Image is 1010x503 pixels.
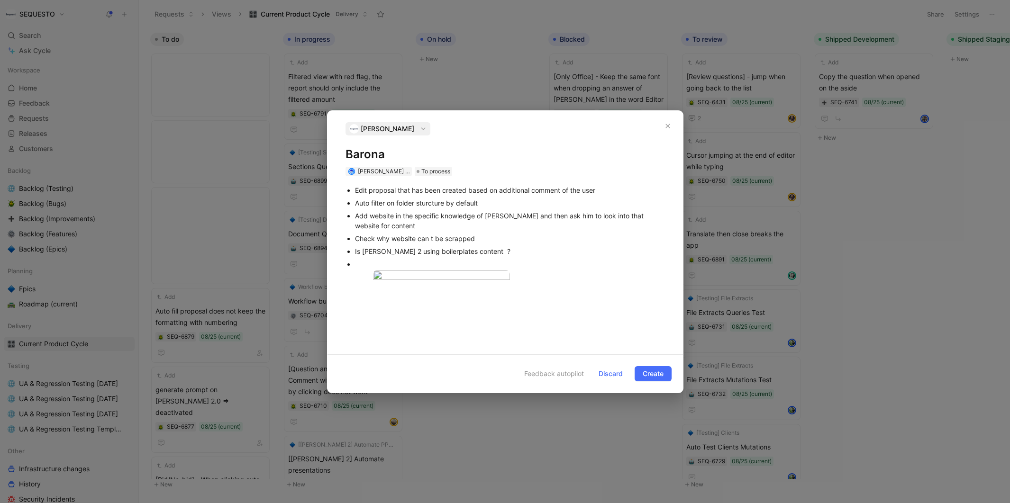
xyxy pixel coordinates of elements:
[504,368,587,380] button: Feedback autopilot
[635,366,672,381] button: Create
[355,198,665,208] div: Auto filter on folder sturcture by default
[591,366,631,381] button: Discard
[355,246,665,256] div: Is [PERSON_NAME] 2 using boilerplates content ?
[349,169,354,174] img: avatar
[643,368,664,379] span: Create
[355,185,665,195] div: Edit proposal that has been created based on additional comment of the user
[346,122,430,135] button: logo[PERSON_NAME]
[373,270,510,283] img: image.png
[421,167,450,176] span: To process
[355,234,665,243] div: Check why website can t be scrapped
[355,211,665,231] div: Add website in the specific knowledge of [PERSON_NAME] and then ask him to look into that website...
[524,368,584,379] span: Feedback autopilot
[415,167,452,176] div: To process
[346,147,665,162] h1: Barona
[361,123,414,135] span: [PERSON_NAME]
[599,368,623,379] span: Discard
[349,124,359,134] img: logo
[358,168,438,175] span: [PERSON_NAME] t'Serstevens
